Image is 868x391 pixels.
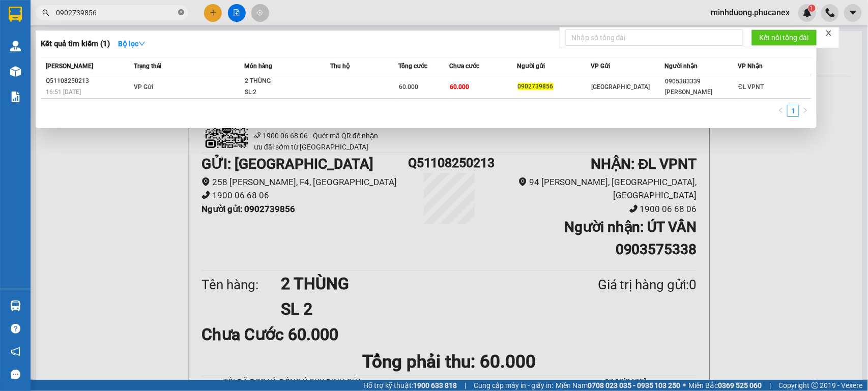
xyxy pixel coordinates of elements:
[775,105,787,117] button: left
[665,76,738,87] div: 0905383339
[46,76,131,86] div: Q51108250213
[110,36,154,52] button: Bộ lọcdown
[10,41,21,51] img: warehouse-icon
[665,87,738,98] div: [PERSON_NAME]
[10,66,21,77] img: warehouse-icon
[9,7,22,22] img: logo-vxr
[399,83,418,91] span: 60.000
[775,105,787,117] li: Previous Page
[799,105,812,117] li: Next Page
[760,32,809,43] span: Kết nối tổng đài
[11,324,20,334] span: question-circle
[41,39,110,49] h3: Kết quả tìm kiếm ( 1 )
[138,40,146,47] span: down
[450,83,469,91] span: 60.000
[134,63,161,70] span: Trạng thái
[802,107,808,113] span: right
[778,107,784,113] span: left
[11,347,20,356] span: notification
[751,29,817,46] button: Kết nối tổng đài
[449,63,479,70] span: Chưa cước
[46,63,93,70] span: [PERSON_NAME]
[245,87,322,98] div: SL: 2
[825,29,832,37] span: close
[517,63,545,70] span: Người gửi
[738,63,763,70] span: VP Nhận
[664,63,698,70] span: Người nhận
[398,63,427,70] span: Tổng cước
[245,76,322,87] div: 2 THÙNG
[518,83,554,90] span: 0902739856
[178,9,184,15] span: close-circle
[10,300,21,311] img: warehouse-icon
[11,370,20,379] span: message
[10,92,21,102] img: solution-icon
[56,7,176,18] input: Tìm tên, số ĐT hoặc mã đơn
[591,83,650,91] span: [GEOGRAPHIC_DATA]
[799,105,812,117] button: right
[591,63,610,70] span: VP Gửi
[134,83,153,91] span: VP Gửi
[46,88,81,96] span: 16:51 [DATE]
[331,63,350,70] span: Thu hộ
[739,83,764,91] span: ĐL VPNT
[788,105,799,116] a: 1
[178,8,184,18] span: close-circle
[42,9,49,16] span: search
[787,105,799,117] li: 1
[118,40,146,48] strong: Bộ lọc
[565,29,743,46] input: Nhập số tổng đài
[245,63,273,70] span: Món hàng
